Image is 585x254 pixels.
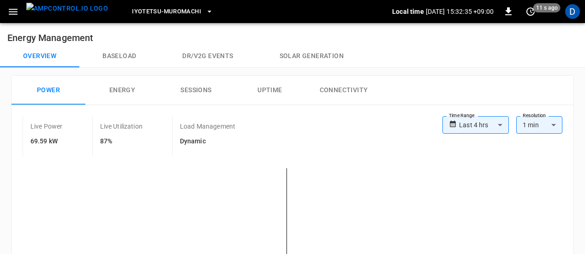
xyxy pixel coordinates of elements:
button: Iyotetsu-Muromachi [128,3,217,21]
button: set refresh interval [523,4,538,19]
h6: 69.59 kW [30,136,63,147]
button: Energy [85,76,159,105]
button: Connectivity [307,76,381,105]
p: Local time [392,7,424,16]
h6: Dynamic [180,136,235,147]
p: Load Management [180,122,235,131]
button: Baseload [79,45,159,67]
button: Sessions [159,76,233,105]
button: Power [12,76,85,105]
label: Resolution [523,112,546,119]
span: Iyotetsu-Muromachi [132,6,201,17]
div: Last 4 hrs [459,116,509,134]
h6: 87% [100,136,143,147]
p: Live Utilization [100,122,143,131]
p: [DATE] 15:32:35 +09:00 [426,7,494,16]
button: Dr/V2G events [159,45,256,67]
p: Live Power [30,122,63,131]
div: 1 min [516,116,562,134]
span: 11 s ago [533,3,561,12]
button: Uptime [233,76,307,105]
img: ampcontrol.io logo [26,3,108,14]
div: profile-icon [565,4,580,19]
button: Solar generation [257,45,367,67]
label: Time Range [449,112,475,119]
